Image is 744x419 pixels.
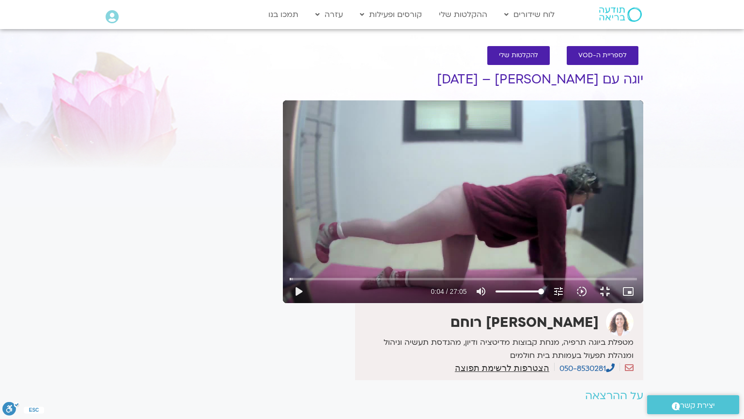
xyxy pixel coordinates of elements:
img: אורנה סמלסון רוחם [606,308,634,336]
a: קורסים ופעילות [355,5,427,24]
a: עזרה [310,5,348,24]
strong: [PERSON_NAME] רוחם [450,313,599,332]
span: לספריית ה-VOD [578,52,627,59]
a: לספריית ה-VOD [567,46,638,65]
p: מטפלת ביוגה תרפיה, מנחת קבוצות מדיטציה ודיון, מהנדסת תעשיה וניהול ומנהלת תפעול בעמותת בית חולמים [357,336,634,362]
a: תמכו בנו [263,5,303,24]
a: לוח שידורים [499,5,559,24]
a: 050-8530281 [559,363,615,374]
h2: על ההרצאה [283,390,643,402]
span: להקלטות שלי [499,52,538,59]
img: תודעה בריאה [599,7,642,22]
span: יצירת קשר [680,399,715,412]
a: הצטרפות לרשימת תפוצה [455,364,549,372]
a: להקלטות שלי [487,46,550,65]
a: ההקלטות שלי [434,5,492,24]
a: יצירת קשר [647,395,739,414]
h1: יוגה עם [PERSON_NAME] – [DATE] [283,72,643,87]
